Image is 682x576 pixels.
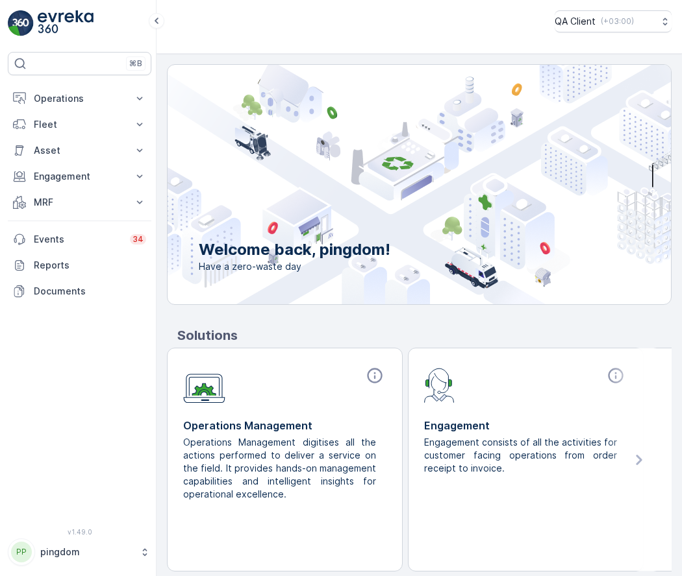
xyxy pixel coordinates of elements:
[8,278,151,304] a: Documents
[8,252,151,278] a: Reports
[8,163,151,189] button: Engagement
[133,234,144,245] p: 34
[555,10,672,32] button: QA Client(+03:00)
[34,170,125,183] p: Engagement
[601,16,634,27] p: ( +03:00 )
[199,260,390,273] span: Have a zero-waste day
[40,546,133,558] p: pingdom
[199,239,390,260] p: Welcome back, pingdom!
[8,112,151,138] button: Fleet
[8,528,151,536] span: v 1.49.0
[34,118,125,131] p: Fleet
[34,144,125,157] p: Asset
[34,233,122,246] p: Events
[8,226,151,252] a: Events34
[8,138,151,163] button: Asset
[183,436,376,501] p: Operations Management digitises all the actions performed to deliver a service on the field. It p...
[38,10,94,36] img: logo_light-DOdMpM7g.png
[34,285,146,298] p: Documents
[424,418,627,433] p: Engagement
[8,10,34,36] img: logo
[8,86,151,112] button: Operations
[424,366,455,403] img: module-icon
[11,542,32,562] div: PP
[34,196,125,209] p: MRF
[8,189,151,215] button: MRF
[8,538,151,566] button: PPpingdom
[424,436,617,475] p: Engagement consists of all the activities for customer facing operations from order receipt to in...
[129,58,142,69] p: ⌘B
[177,326,672,345] p: Solutions
[183,366,225,403] img: module-icon
[183,418,386,433] p: Operations Management
[555,15,596,28] p: QA Client
[109,65,671,304] img: city illustration
[34,92,125,105] p: Operations
[34,259,146,272] p: Reports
